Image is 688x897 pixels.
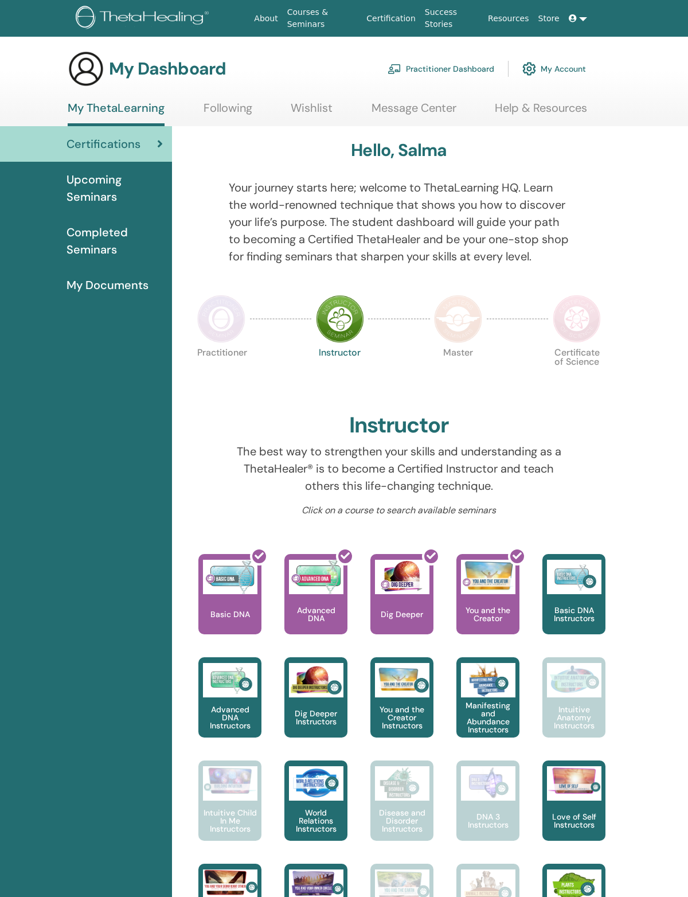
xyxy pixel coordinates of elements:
[67,224,163,258] span: Completed Seminars
[203,663,257,697] img: Advanced DNA Instructors
[68,101,165,126] a: My ThetaLearning
[542,705,605,730] p: Intuitive Anatomy Instructors
[542,606,605,622] p: Basic DNA Instructors
[198,554,261,657] a: Basic DNA Basic DNA
[289,869,343,897] img: You and Your Inner Circle Instructors
[203,560,257,594] img: Basic DNA
[284,554,347,657] a: Advanced DNA Advanced DNA
[375,560,429,594] img: Dig Deeper
[198,657,261,760] a: Advanced DNA Instructors Advanced DNA Instructors
[249,8,282,29] a: About
[388,64,401,74] img: chalkboard-teacher.svg
[197,348,245,396] p: Practitioner
[197,295,245,343] img: Practitioner
[553,348,601,396] p: Certificate of Science
[316,295,364,343] img: Instructor
[534,8,564,29] a: Store
[370,705,433,730] p: You and the Creator Instructors
[456,554,519,657] a: You and the Creator You and the Creator
[375,766,429,801] img: Disease and Disorder Instructors
[67,171,163,205] span: Upcoming Seminars
[547,560,601,594] img: Basic DNA Instructors
[456,606,519,622] p: You and the Creator
[461,663,515,697] img: Manifesting and Abundance Instructors
[461,766,515,801] img: DNA 3 Instructors
[198,809,261,833] p: Intuitive Child In Me Instructors
[542,657,605,760] a: Intuitive Anatomy Instructors Intuitive Anatomy Instructors
[370,760,433,864] a: Disease and Disorder Instructors Disease and Disorder Instructors
[203,869,257,895] img: You and Your Significant Other Instructors
[370,657,433,760] a: You and the Creator Instructors You and the Creator Instructors
[483,8,534,29] a: Resources
[198,760,261,864] a: Intuitive Child In Me Instructors Intuitive Child In Me Instructors
[362,8,420,29] a: Certification
[284,809,347,833] p: World Relations Instructors
[461,560,515,591] img: You and the Creator
[547,766,601,794] img: Love of Self Instructors
[283,2,362,35] a: Courses & Seminars
[547,663,601,697] img: Intuitive Anatomy Instructors
[289,560,343,594] img: Advanced DNA
[420,2,483,35] a: Success Stories
[76,6,213,32] img: logo.png
[522,56,586,81] a: My Account
[229,443,570,494] p: The best way to strengthen your skills and understanding as a ThetaHealer® is to become a Certifi...
[284,760,347,864] a: World Relations Instructors World Relations Instructors
[542,813,605,829] p: Love of Self Instructors
[351,140,447,161] h3: Hello, Salma
[522,59,536,79] img: cog.svg
[370,809,433,833] p: Disease and Disorder Instructors
[291,101,333,123] a: Wishlist
[375,663,429,697] img: You and the Creator Instructors
[203,766,257,794] img: Intuitive Child In Me Instructors
[284,709,347,726] p: Dig Deeper Instructors
[289,663,343,697] img: Dig Deeper Instructors
[67,276,148,294] span: My Documents
[542,554,605,657] a: Basic DNA Instructors Basic DNA Instructors
[229,504,570,517] p: Click on a course to search available seminars
[434,295,482,343] img: Master
[388,56,494,81] a: Practitioner Dashboard
[284,606,347,622] p: Advanced DNA
[204,101,252,123] a: Following
[316,348,364,396] p: Instructor
[456,760,519,864] a: DNA 3 Instructors DNA 3 Instructors
[553,295,601,343] img: Certificate of Science
[372,101,456,123] a: Message Center
[289,766,343,801] img: World Relations Instructors
[370,554,433,657] a: Dig Deeper Dig Deeper
[456,701,519,734] p: Manifesting and Abundance Instructors
[376,610,428,618] p: Dig Deeper
[542,760,605,864] a: Love of Self Instructors Love of Self Instructors
[109,58,226,79] h3: My Dashboard
[67,135,140,153] span: Certifications
[68,50,104,87] img: generic-user-icon.jpg
[456,813,519,829] p: DNA 3 Instructors
[284,657,347,760] a: Dig Deeper Instructors Dig Deeper Instructors
[229,179,570,265] p: Your journey starts here; welcome to ThetaLearning HQ. Learn the world-renowned technique that sh...
[456,657,519,760] a: Manifesting and Abundance Instructors Manifesting and Abundance Instructors
[198,705,261,730] p: Advanced DNA Instructors
[495,101,587,123] a: Help & Resources
[434,348,482,396] p: Master
[349,412,449,439] h2: Instructor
